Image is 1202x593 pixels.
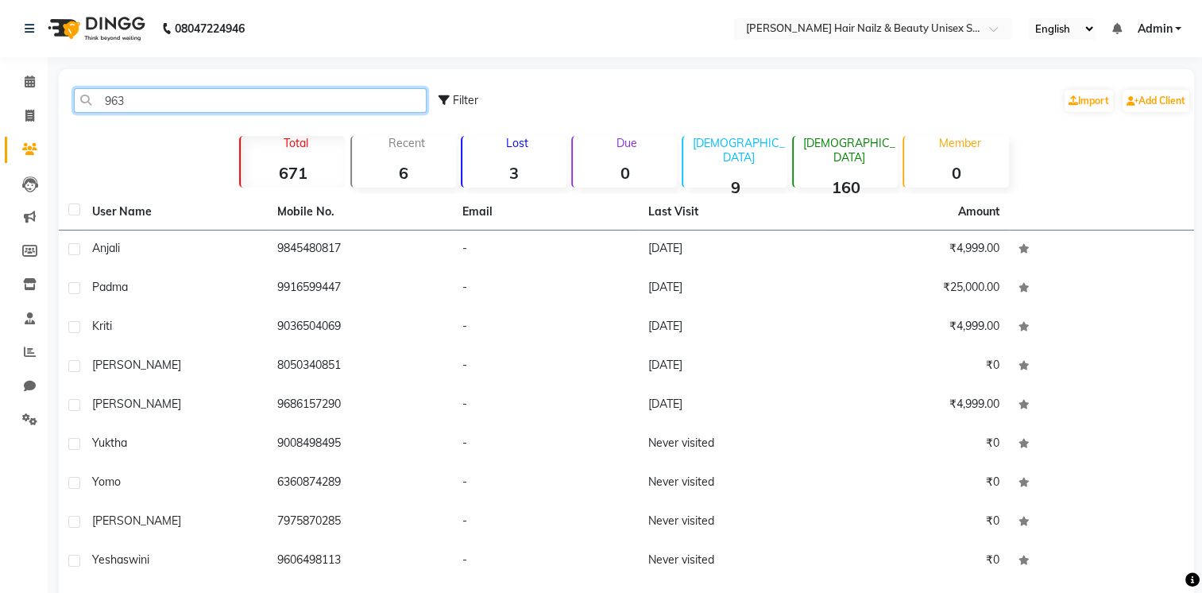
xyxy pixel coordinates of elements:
[453,347,638,386] td: -
[910,136,1008,150] p: Member
[268,386,453,425] td: 9686157290
[268,194,453,231] th: Mobile No.
[83,194,268,231] th: User Name
[453,386,638,425] td: -
[824,503,1009,542] td: ₹0
[74,88,427,113] input: Search by Name/Mobile/Email/Code
[800,136,898,165] p: [DEMOGRAPHIC_DATA]
[573,163,677,183] strong: 0
[268,425,453,464] td: 9008498495
[683,177,787,197] strong: 9
[824,464,1009,503] td: ₹0
[824,542,1009,581] td: ₹0
[690,136,787,165] p: [DEMOGRAPHIC_DATA]
[358,136,456,150] p: Recent
[824,308,1009,347] td: ₹4,999.00
[824,231,1009,269] td: ₹4,999.00
[638,503,823,542] td: Never visited
[241,163,345,183] strong: 671
[638,194,823,231] th: Last Visit
[824,269,1009,308] td: ₹25,000.00
[92,241,120,255] span: Anjali
[268,542,453,581] td: 9606498113
[469,136,566,150] p: Lost
[638,231,823,269] td: [DATE]
[92,280,128,294] span: Padma
[92,514,181,528] span: [PERSON_NAME]
[453,308,638,347] td: -
[92,319,112,333] span: Kriti
[92,397,181,411] span: [PERSON_NAME]
[92,358,181,372] span: [PERSON_NAME]
[904,163,1008,183] strong: 0
[268,347,453,386] td: 8050340851
[453,503,638,542] td: -
[824,425,1009,464] td: ₹0
[638,464,823,503] td: Never visited
[576,136,677,150] p: Due
[1137,21,1172,37] span: Admin
[92,552,149,567] span: yeshaswini
[92,436,127,450] span: Yuktha
[453,269,638,308] td: -
[1123,90,1189,112] a: Add Client
[268,231,453,269] td: 9845480817
[175,6,245,51] b: 08047224946
[638,425,823,464] td: Never visited
[268,503,453,542] td: 7975870285
[268,269,453,308] td: 9916599447
[638,269,823,308] td: [DATE]
[92,475,121,489] span: Yomo
[453,425,638,464] td: -
[352,163,456,183] strong: 6
[462,163,566,183] strong: 3
[638,386,823,425] td: [DATE]
[824,386,1009,425] td: ₹4,999.00
[453,231,638,269] td: -
[247,136,345,150] p: Total
[453,93,478,107] span: Filter
[638,542,823,581] td: Never visited
[1065,90,1113,112] a: Import
[453,194,638,231] th: Email
[794,177,898,197] strong: 160
[638,308,823,347] td: [DATE]
[453,542,638,581] td: -
[41,6,149,51] img: logo
[268,464,453,503] td: 6360874289
[949,194,1009,230] th: Amount
[824,347,1009,386] td: ₹0
[638,347,823,386] td: [DATE]
[268,308,453,347] td: 9036504069
[453,464,638,503] td: -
